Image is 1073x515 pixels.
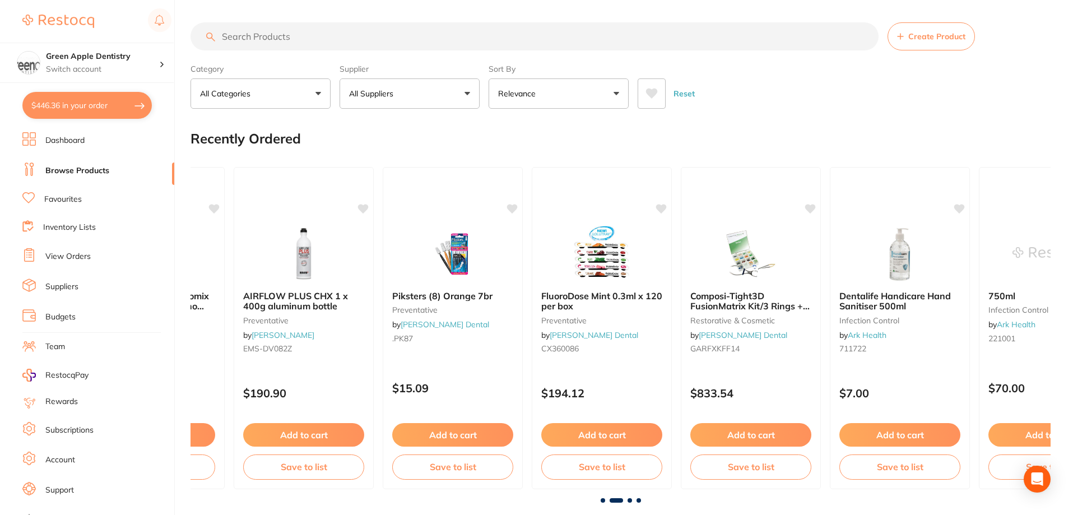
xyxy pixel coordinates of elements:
small: preventative [541,316,662,325]
small: preventative [392,305,513,314]
small: 711722 [839,344,960,353]
p: $7.00 [839,387,960,400]
p: $833.54 [690,387,811,400]
button: Add to cart [243,423,364,447]
button: Save to list [690,454,811,479]
button: Save to list [392,454,513,479]
small: .PK87 [392,334,513,343]
button: All Suppliers [340,78,480,109]
p: $194.12 [541,387,662,400]
h4: Green Apple Dentistry [46,51,159,62]
img: RestocqPay [22,369,36,382]
small: EMS-DV082Z [243,344,364,353]
img: Dentalife Handicare Hand Sanitiser 500ml [863,226,936,282]
span: by [988,319,1035,330]
a: [PERSON_NAME] [252,330,314,340]
b: FluoroDose Mint 0.3ml x 120 per box [541,291,662,312]
button: All Categories [191,78,331,109]
p: Relevance [498,88,540,99]
b: AIRFLOW PLUS CHX 1 x 400g aluminum bottle [243,291,364,312]
p: All Suppliers [349,88,398,99]
a: Ark Health [997,319,1035,330]
small: infection control [839,316,960,325]
a: Dashboard [45,135,85,146]
div: Open Intercom Messenger [1024,466,1051,493]
b: Piksters (8) Orange 7br [392,291,513,301]
h2: Recently Ordered [191,131,301,147]
a: RestocqPay [22,369,89,382]
a: Restocq Logo [22,8,94,34]
button: Save to list [839,454,960,479]
button: Create Product [888,22,975,50]
a: Rewards [45,396,78,407]
button: Relevance [489,78,629,109]
img: FluoroDose Mint 0.3ml x 120 per box [565,226,638,282]
p: $190.90 [243,387,364,400]
button: Add to cart [541,423,662,447]
a: View Orders [45,251,91,262]
p: Switch account [46,64,159,75]
a: [PERSON_NAME] Dental [699,330,787,340]
p: $15.09 [392,382,513,395]
label: Supplier [340,64,480,74]
img: AIRFLOW PLUS CHX 1 x 400g aluminum bottle [267,226,340,282]
a: Suppliers [45,281,78,293]
small: restorative & cosmetic [690,316,811,325]
a: Favourites [44,194,82,205]
span: by [243,330,314,340]
button: Save to list [541,454,662,479]
img: Green Apple Dentistry [17,52,40,74]
a: Ark Health [848,330,886,340]
small: GARFXKFF14 [690,344,811,353]
button: Add to cart [392,423,513,447]
a: Team [45,341,65,352]
b: Dentalife Handicare Hand Sanitiser 500ml [839,291,960,312]
button: Add to cart [839,423,960,447]
span: RestocqPay [45,370,89,381]
label: Category [191,64,331,74]
button: $446.36 in your order [22,92,152,119]
span: by [541,330,638,340]
a: Account [45,454,75,466]
span: Create Product [908,32,965,41]
small: CX360086 [541,344,662,353]
img: Piksters (8) Orange 7br [416,226,489,282]
span: by [392,319,489,330]
label: Sort By [489,64,629,74]
button: Add to cart [690,423,811,447]
a: Subscriptions [45,425,94,436]
button: Reset [670,78,698,109]
a: Inventory Lists [43,222,96,233]
a: [PERSON_NAME] Dental [550,330,638,340]
p: All Categories [200,88,255,99]
img: Composi-Tight3D FusionMatrix Kit/3 Rings + Forceps [714,226,787,282]
a: Support [45,485,74,496]
input: Search Products [191,22,879,50]
span: by [690,330,787,340]
span: by [839,330,886,340]
b: Composi-Tight3D FusionMatrix Kit/3 Rings + Forceps [690,291,811,312]
img: Restocq Logo [22,15,94,28]
a: Budgets [45,312,76,323]
a: [PERSON_NAME] Dental [401,319,489,330]
button: Save to list [243,454,364,479]
small: preventative [243,316,364,325]
a: Browse Products [45,165,109,177]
